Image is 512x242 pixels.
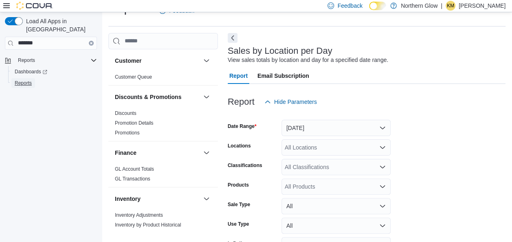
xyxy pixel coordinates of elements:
button: Open list of options [379,144,386,151]
span: Reports [15,55,97,65]
span: Discounts [115,110,136,117]
button: Clear input [89,41,94,46]
span: KM [447,1,454,11]
h3: Inventory [115,195,141,203]
input: Dark Mode [369,2,386,10]
h3: Discounts & Promotions [115,93,181,101]
span: Dashboards [11,67,97,77]
span: Report [229,68,248,84]
button: Open list of options [379,183,386,190]
p: Northern Glow [401,1,437,11]
button: Reports [8,77,100,89]
a: Dashboards [11,67,51,77]
div: Finance [108,164,218,187]
div: Customer [108,72,218,85]
a: Reports [11,78,35,88]
button: Discounts & Promotions [202,92,211,102]
p: [PERSON_NAME] [459,1,505,11]
span: Reports [15,80,32,86]
a: Promotion Details [115,120,154,126]
label: Use Type [228,221,249,227]
img: Cova [16,2,53,10]
span: Hide Parameters [274,98,317,106]
button: [DATE] [281,120,391,136]
h3: Customer [115,57,141,65]
button: Finance [202,148,211,158]
button: Customer [202,56,211,66]
a: Promotions [115,130,140,136]
a: Dashboards [8,66,100,77]
h3: Report [228,97,255,107]
h3: Finance [115,149,136,157]
label: Classifications [228,162,262,169]
a: Discounts [115,110,136,116]
nav: Complex example [5,51,97,110]
button: Reports [15,55,38,65]
a: GL Transactions [115,176,150,182]
label: Date Range [228,123,257,130]
button: Inventory [115,195,200,203]
div: View sales totals by location and day for a specified date range. [228,56,388,64]
button: All [281,198,391,214]
button: Discounts & Promotions [115,93,200,101]
button: Hide Parameters [261,94,320,110]
a: GL Account Totals [115,166,154,172]
label: Locations [228,143,251,149]
a: Customer Queue [115,74,152,80]
button: Reports [2,55,100,66]
span: Load All Apps in [GEOGRAPHIC_DATA] [23,17,97,33]
label: Products [228,182,249,188]
button: Open list of options [379,164,386,170]
button: Customer [115,57,200,65]
a: Inventory by Product Historical [115,222,181,228]
label: Sale Type [228,201,250,208]
button: Inventory [202,194,211,204]
button: Finance [115,149,200,157]
span: Email Subscription [257,68,309,84]
button: Next [228,33,237,43]
span: Feedback [337,2,362,10]
button: All [281,218,391,234]
div: Krista Maitland [446,1,455,11]
h3: Sales by Location per Day [228,46,332,56]
span: Reports [18,57,35,64]
span: Dashboards [15,68,47,75]
a: Inventory Adjustments [115,212,163,218]
span: Reports [11,78,97,88]
p: | [441,1,442,11]
div: Discounts & Promotions [108,108,218,141]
